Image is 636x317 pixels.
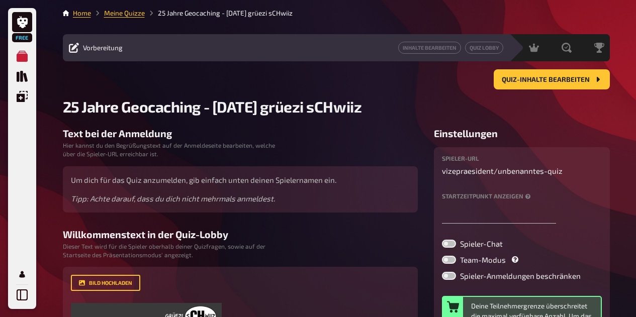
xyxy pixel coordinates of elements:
a: Mein Konto [12,264,32,284]
h3: Text bei der Anmeldung [63,128,418,139]
span: 25 Jahre Geocaching - [DATE] grüezi sCHwiiz [63,97,362,116]
button: Quiz Lobby [465,42,503,54]
a: Meine Quizze [12,46,32,66]
span: Free [13,35,31,41]
p: vizepraesident / [442,165,602,177]
button: Quiz-Inhalte bearbeiten [494,69,610,89]
li: Meine Quizze [91,8,145,18]
label: Spieler-Anmeldungen beschränken [442,272,602,280]
span: unbenanntes-quiz [498,165,563,177]
p: Um dich für das Quiz anzumelden, gib einfach unten deinen Spielernamen ein. [71,174,410,186]
label: Startzeitpunkt anzeigen [442,193,602,199]
h3: Einstellungen [434,128,610,139]
small: Dieser Text wird für die Spieler oberhalb deiner Quizfragen, sowie auf der Startseite des Präsent... [63,242,276,259]
a: Einblendungen [12,86,32,107]
a: Meine Quizze [104,9,145,17]
small: Hier kannst du den Begrüßungstext auf der Anmeldeseite bearbeiten, welche über die Spieler-URL er... [63,141,276,158]
i: Tipp: Achte darauf, dass du dich nicht mehrmals anmeldest. [71,194,275,203]
label: Spieler-URL [442,155,602,161]
label: Spieler-Chat [442,240,602,248]
a: Home [73,9,91,17]
span: Quiz-Inhalte bearbeiten [502,76,590,83]
h3: Willkommenstext in der Quiz-Lobby [63,229,418,240]
li: 25 Jahre Geocaching - 1 Jahr vor grüezi sCHwiiz [145,8,293,18]
a: Quiz Sammlung [12,66,32,86]
button: Inhalte Bearbeiten [398,42,461,54]
label: Team-Modus [442,256,602,264]
button: Bild hochladen [71,275,140,291]
li: Home [73,8,91,18]
span: Vorbereitung [83,44,123,52]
